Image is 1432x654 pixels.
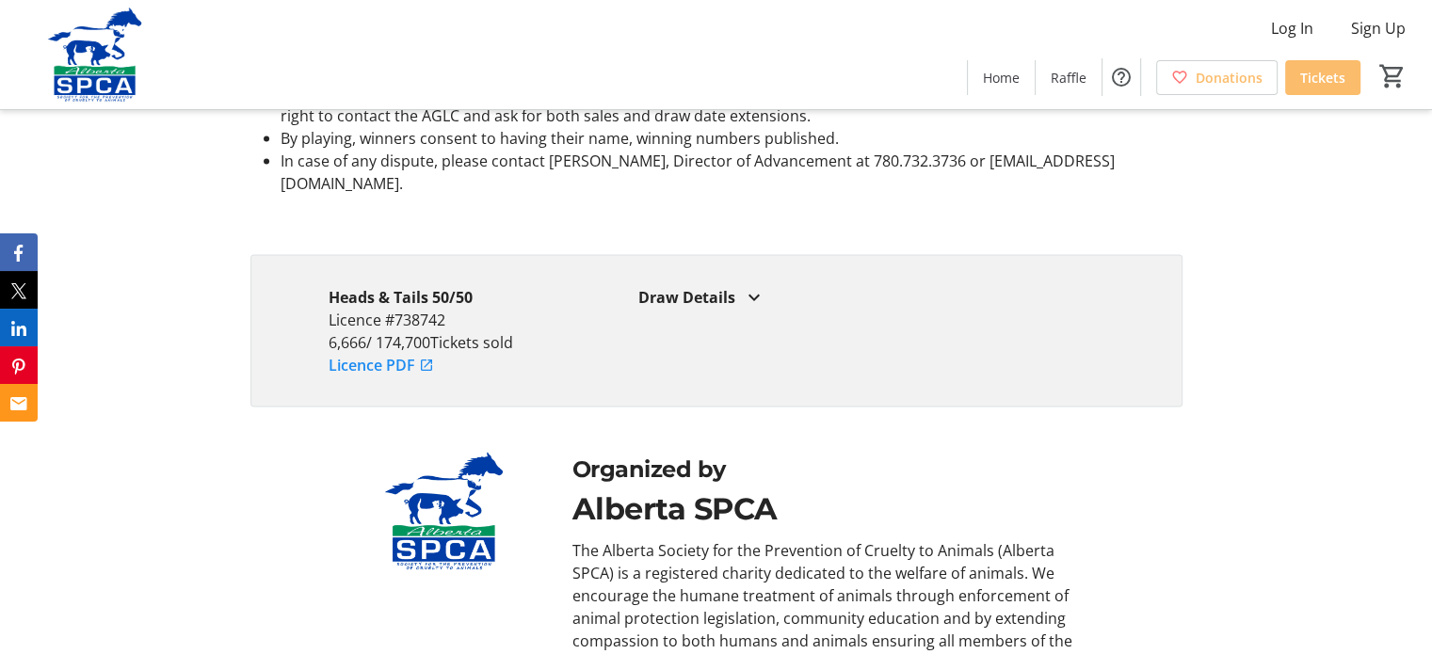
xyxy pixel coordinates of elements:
[638,285,1103,308] div: Draw Details
[1285,60,1360,95] a: Tickets
[281,149,1183,194] li: In case of any dispute, please contact [PERSON_NAME], Director of Advancement at 780.732.3736 or ...
[11,8,179,102] img: Alberta SPCA's Logo
[281,126,1183,149] li: By playing, winners consent to having their name, winning numbers published.
[572,486,1094,531] div: Alberta SPCA
[329,308,561,330] p: Licence #738742
[1102,58,1140,96] button: Help
[1196,68,1263,88] span: Donations
[339,452,550,570] img: Alberta SPCA logo
[1051,68,1086,88] span: Raffle
[1256,13,1328,43] button: Log In
[1300,68,1345,88] span: Tickets
[329,330,561,353] p: 6,666 / 174,700 Tickets sold
[329,353,434,375] a: Licence PDF
[572,452,1094,486] div: Organized by
[1271,17,1313,40] span: Log In
[1351,17,1406,40] span: Sign Up
[1036,60,1102,95] a: Raffle
[329,286,473,307] strong: Heads & Tails 50/50
[1376,59,1409,93] button: Cart
[983,68,1020,88] span: Home
[1156,60,1278,95] a: Donations
[1336,13,1421,43] button: Sign Up
[968,60,1035,95] a: Home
